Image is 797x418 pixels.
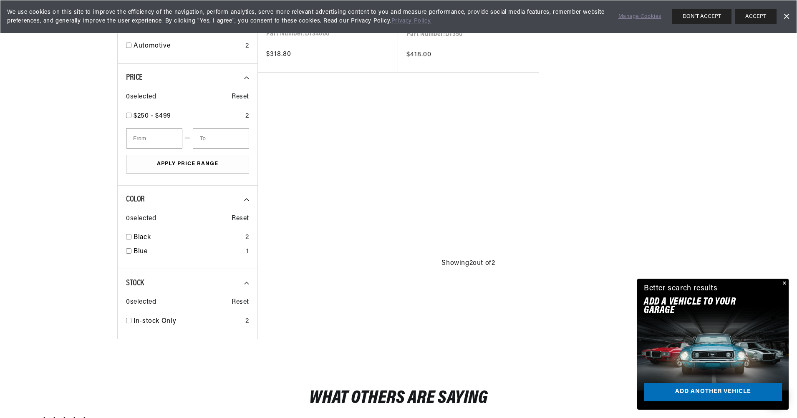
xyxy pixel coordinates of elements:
[391,18,432,24] a: Privacy Policy.
[245,316,249,327] div: 2
[126,297,156,308] span: 0 selected
[126,155,249,174] button: Apply Price Range
[232,297,249,308] span: Reset
[126,279,144,287] span: Stock
[232,214,249,224] span: Reset
[184,133,191,144] span: —
[126,128,182,149] input: From
[245,41,249,52] div: 2
[309,390,488,407] h2: What Others Are Saying
[134,316,242,327] a: In-stock Only
[618,13,661,21] a: Manage Cookies
[134,113,171,119] span: $250 - $499
[246,247,249,257] div: 1
[441,258,495,269] span: Showing 2 out of 2
[644,383,782,402] a: Add another vehicle
[126,73,143,82] span: Price
[644,283,718,295] div: Better search results
[672,9,731,24] button: DON'T ACCEPT
[134,41,242,52] a: Automotive
[644,298,761,315] h2: Add A VEHICLE to your garage
[193,128,249,149] input: To
[7,8,607,25] span: We use cookies on this site to improve the efficiency of the navigation, perform analytics, serve...
[126,92,156,103] span: 0 selected
[126,214,156,224] span: 0 selected
[126,195,145,204] span: Color
[134,247,243,257] a: Blue
[134,232,242,243] a: Black
[245,111,249,122] div: 2
[232,92,249,103] span: Reset
[780,10,792,23] a: Dismiss Banner
[735,9,777,24] button: ACCEPT
[779,279,789,289] button: Close
[245,232,249,243] div: 2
